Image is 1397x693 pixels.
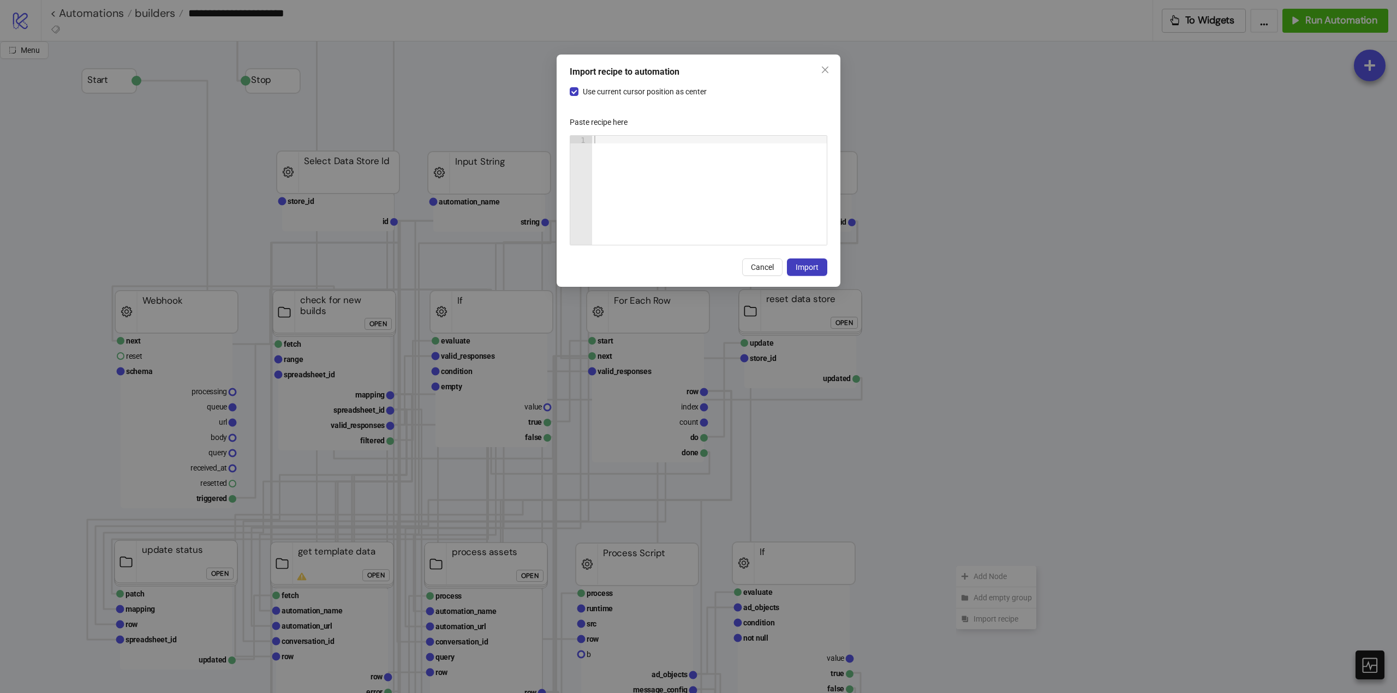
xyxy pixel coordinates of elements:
[787,258,827,276] button: Import
[751,263,774,272] span: Cancel
[570,65,827,79] div: Import recipe to automation
[570,113,635,131] label: Paste recipe here
[570,136,592,143] div: 1
[742,258,783,276] button: Cancel
[821,65,829,74] span: close
[816,61,834,79] button: Close
[796,263,819,272] span: Import
[578,86,711,98] span: Use current cursor position as center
